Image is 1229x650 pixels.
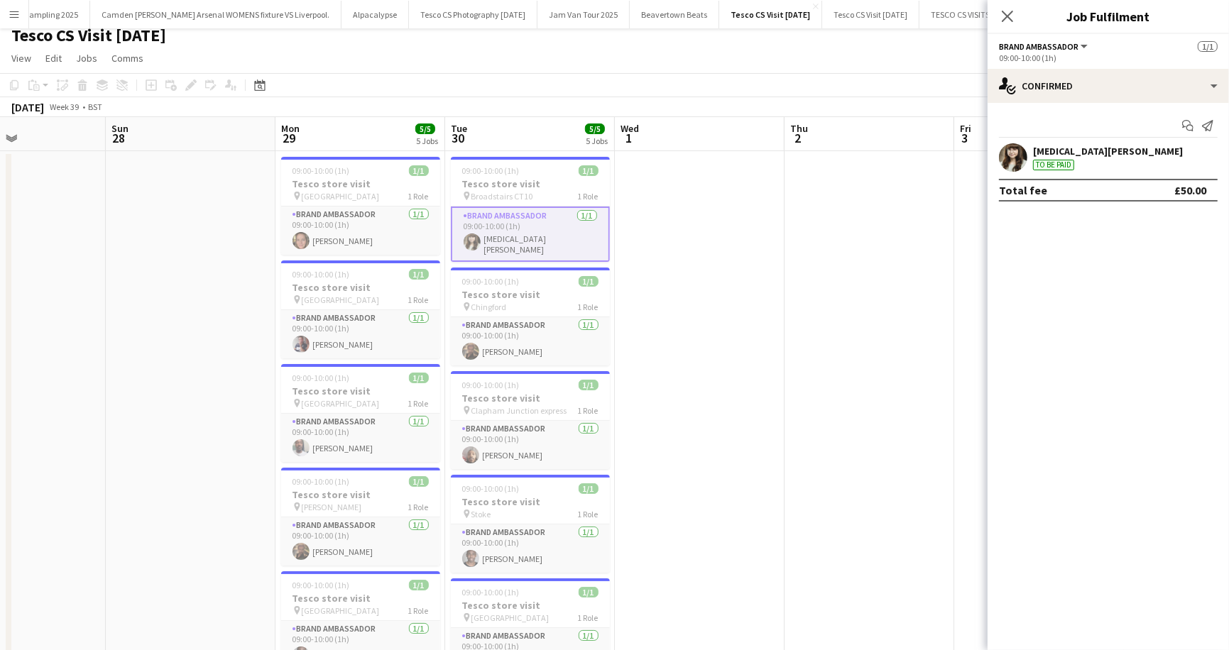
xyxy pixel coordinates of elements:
[999,53,1218,63] div: 09:00-10:00 (1h)
[579,380,599,390] span: 1/1
[471,405,567,416] span: Clapham Junction express
[1033,160,1074,170] div: To be paid
[451,157,610,262] app-job-card: 09:00-10:00 (1h)1/1Tesco store visit Broadstairs CT101 RoleBrand Ambassador1/109:00-10:00 (1h)[ME...
[11,100,44,114] div: [DATE]
[462,483,520,494] span: 09:00-10:00 (1h)
[451,421,610,469] app-card-role: Brand Ambassador1/109:00-10:00 (1h)[PERSON_NAME]
[1033,145,1183,158] div: [MEDICAL_DATA][PERSON_NAME]
[630,1,719,28] button: Beavertown Beats
[293,580,350,590] span: 09:00-10:00 (1h)
[90,1,342,28] button: Camden [PERSON_NAME] Arsenal WOMENS fixture VS Liverpool.
[416,136,438,146] div: 5 Jobs
[293,476,350,487] span: 09:00-10:00 (1h)
[408,502,429,512] span: 1 Role
[988,7,1229,26] h3: Job Fulfilment
[451,524,610,573] app-card-role: Brand Ambassador1/109:00-10:00 (1h)[PERSON_NAME]
[451,371,610,469] app-job-card: 09:00-10:00 (1h)1/1Tesco store visit Clapham Junction express1 RoleBrand Ambassador1/109:00-10:00...
[1198,41,1218,52] span: 1/1
[281,281,440,294] h3: Tesco store visit
[11,25,166,46] h1: Tesco CS Visit [DATE]
[281,260,440,358] app-job-card: 09:00-10:00 (1h)1/1Tesco store visit [GEOGRAPHIC_DATA]1 RoleBrand Ambassador1/109:00-10:00 (1h)[P...
[409,269,429,280] span: 1/1
[281,468,440,566] app-job-card: 09:00-10:00 (1h)1/1Tesco store visit [PERSON_NAME]1 RoleBrand Ambassador1/109:00-10:00 (1h)[PERSO...
[281,517,440,566] app-card-role: Brand Ambassador1/109:00-10:00 (1h)[PERSON_NAME]
[960,122,971,135] span: Fri
[621,122,639,135] span: Wed
[471,302,507,312] span: Chingford
[1174,183,1206,197] div: £50.00
[451,599,610,612] h3: Tesco store visit
[70,49,103,67] a: Jobs
[409,373,429,383] span: 1/1
[281,385,440,397] h3: Tesco store visit
[302,398,380,409] span: [GEOGRAPHIC_DATA]
[451,475,610,573] app-job-card: 09:00-10:00 (1h)1/1Tesco store visit Stoke1 RoleBrand Ambassador1/109:00-10:00 (1h)[PERSON_NAME]
[40,49,67,67] a: Edit
[47,101,82,112] span: Week 39
[106,49,149,67] a: Comms
[999,41,1090,52] button: Brand Ambassador
[585,123,605,134] span: 5/5
[462,165,520,176] span: 09:00-10:00 (1h)
[293,373,350,383] span: 09:00-10:00 (1h)
[281,122,300,135] span: Mon
[281,206,440,255] app-card-role: Brand Ambassador1/109:00-10:00 (1h)[PERSON_NAME]
[788,130,808,146] span: 2
[409,165,429,176] span: 1/1
[293,269,350,280] span: 09:00-10:00 (1h)
[999,41,1078,52] span: Brand Ambassador
[471,191,533,202] span: Broadstairs CT10
[451,317,610,365] app-card-role: Brand Ambassador1/109:00-10:00 (1h)[PERSON_NAME]
[451,268,610,365] div: 09:00-10:00 (1h)1/1Tesco store visit Chingford1 RoleBrand Ambassador1/109:00-10:00 (1h)[PERSON_NAME]
[790,122,808,135] span: Thu
[537,1,630,28] button: Jam Van Tour 2025
[409,1,537,28] button: Tesco CS Photography [DATE]
[822,1,919,28] button: Tesco CS Visit [DATE]
[88,101,102,112] div: BST
[451,392,610,404] h3: Tesco store visit
[111,52,143,65] span: Comms
[11,52,31,65] span: View
[578,509,599,519] span: 1 Role
[719,1,822,28] button: Tesco CS Visit [DATE]
[302,605,380,616] span: [GEOGRAPHIC_DATA]
[109,130,129,146] span: 28
[579,165,599,176] span: 1/1
[451,288,610,301] h3: Tesco store visit
[111,122,129,135] span: Sun
[281,364,440,462] div: 09:00-10:00 (1h)1/1Tesco store visit [GEOGRAPHIC_DATA]1 RoleBrand Ambassador1/109:00-10:00 (1h)[P...
[293,165,350,176] span: 09:00-10:00 (1h)
[302,294,380,305] span: [GEOGRAPHIC_DATA]
[618,130,639,146] span: 1
[578,191,599,202] span: 1 Role
[281,592,440,605] h3: Tesco store visit
[451,495,610,508] h3: Tesco store visit
[919,1,1032,28] button: TESCO CS VISITS - [DATE]
[471,612,550,623] span: [GEOGRAPHIC_DATA]
[281,488,440,501] h3: Tesco store visit
[279,130,300,146] span: 29
[408,191,429,202] span: 1 Role
[342,1,409,28] button: Alpacalypse
[302,191,380,202] span: [GEOGRAPHIC_DATA]
[281,310,440,358] app-card-role: Brand Ambassador1/109:00-10:00 (1h)[PERSON_NAME]
[449,130,467,146] span: 30
[451,206,610,262] app-card-role: Brand Ambassador1/109:00-10:00 (1h)[MEDICAL_DATA][PERSON_NAME]
[76,52,97,65] span: Jobs
[451,122,467,135] span: Tue
[999,183,1047,197] div: Total fee
[579,276,599,287] span: 1/1
[408,398,429,409] span: 1 Role
[415,123,435,134] span: 5/5
[462,587,520,597] span: 09:00-10:00 (1h)
[409,580,429,590] span: 1/1
[45,52,62,65] span: Edit
[578,612,599,623] span: 1 Role
[408,605,429,616] span: 1 Role
[988,69,1229,103] div: Confirmed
